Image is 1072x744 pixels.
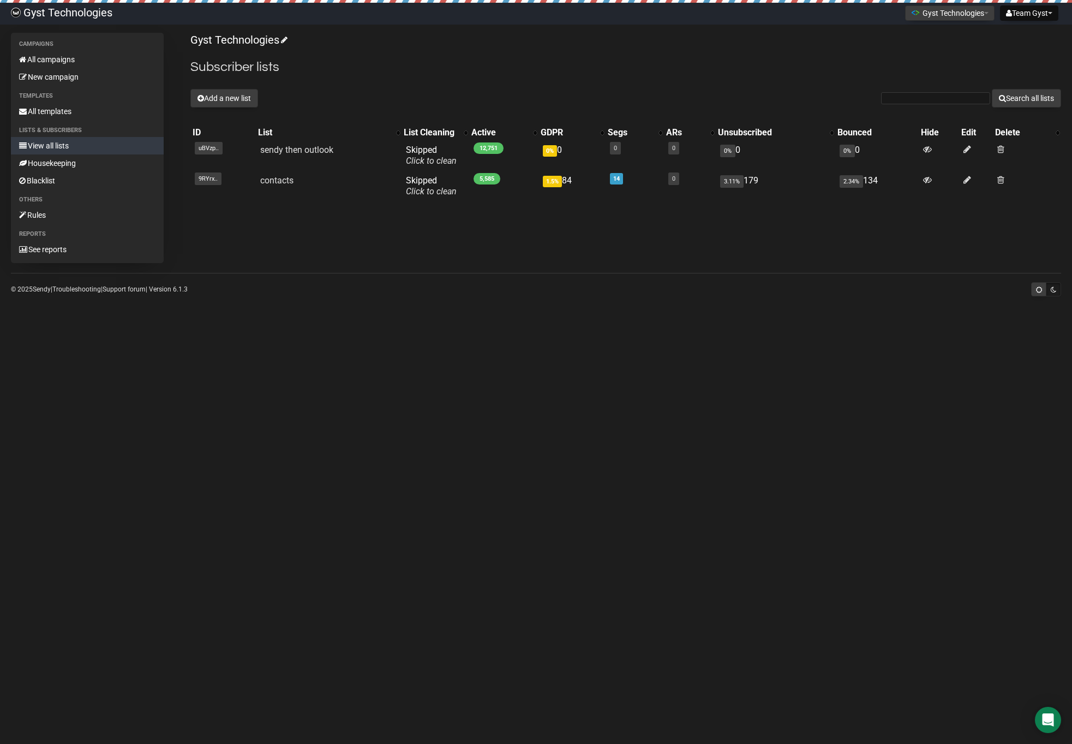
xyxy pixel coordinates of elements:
li: Reports [11,228,164,241]
button: Gyst Technologies [905,5,995,21]
a: See reports [11,241,164,258]
td: 0 [835,140,919,171]
td: 0 [716,140,835,171]
th: Segs: No sort applied, activate to apply an ascending sort [606,125,664,140]
div: Hide [921,127,956,138]
span: 0% [543,145,557,157]
a: 0 [672,175,675,182]
a: Housekeeping [11,154,164,172]
th: Active: No sort applied, activate to apply an ascending sort [469,125,538,140]
img: 1.png [911,8,920,17]
a: 14 [613,175,620,182]
div: Delete [995,127,1050,138]
img: 4bbcbfc452d929a90651847d6746e700 [11,8,21,17]
div: Active [471,127,528,138]
a: View all lists [11,137,164,154]
a: 0 [672,145,675,152]
span: Skipped [406,145,457,166]
div: ARs [666,127,705,138]
div: Unsubscribed [718,127,824,138]
div: GDPR [541,127,595,138]
li: Others [11,193,164,206]
a: 0 [614,145,617,152]
span: 12,751 [474,142,504,154]
span: 0% [840,145,855,157]
th: Bounced: No sort applied, sorting is disabled [835,125,919,140]
div: Bounced [837,127,917,138]
td: 134 [835,171,919,201]
div: List [258,127,391,138]
a: Support forum [103,285,146,293]
th: Delete: No sort applied, activate to apply an ascending sort [993,125,1061,140]
h2: Subscriber lists [190,57,1061,77]
li: Campaigns [11,38,164,51]
a: Gyst Technologies [190,33,286,46]
a: Blacklist [11,172,164,189]
a: All templates [11,103,164,120]
th: ID: No sort applied, sorting is disabled [190,125,256,140]
a: contacts [260,175,294,186]
span: uBVzp.. [195,142,223,154]
th: Edit: No sort applied, sorting is disabled [959,125,993,140]
a: Rules [11,206,164,224]
a: sendy then outlook [260,145,333,155]
th: List: No sort applied, activate to apply an ascending sort [256,125,402,140]
a: Troubleshooting [52,285,101,293]
span: 3.11% [720,175,744,188]
span: 0% [720,145,735,157]
div: ID [193,127,254,138]
span: 2.34% [840,175,863,188]
p: © 2025 | | | Version 6.1.3 [11,283,188,295]
a: Click to clean [406,186,457,197]
span: 9RYrx.. [195,172,221,185]
th: GDPR: No sort applied, activate to apply an ascending sort [538,125,606,140]
button: Team Gyst [1000,5,1058,21]
a: Sendy [33,285,51,293]
span: Skipped [406,175,457,197]
div: Edit [961,127,991,138]
span: 1.5% [543,176,562,187]
span: 5,585 [474,173,500,184]
td: 179 [716,171,835,201]
div: Open Intercom Messenger [1035,707,1061,733]
li: Lists & subscribers [11,124,164,137]
div: Segs [608,127,653,138]
a: All campaigns [11,51,164,68]
th: Unsubscribed: No sort applied, activate to apply an ascending sort [716,125,835,140]
button: Search all lists [992,89,1061,108]
li: Templates [11,90,164,103]
td: 84 [538,171,606,201]
td: 0 [538,140,606,171]
a: Click to clean [406,156,457,166]
th: Hide: No sort applied, sorting is disabled [919,125,959,140]
a: New campaign [11,68,164,86]
th: ARs: No sort applied, activate to apply an ascending sort [664,125,716,140]
button: Add a new list [190,89,258,108]
div: List Cleaning [404,127,458,138]
th: List Cleaning: No sort applied, activate to apply an ascending sort [402,125,469,140]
